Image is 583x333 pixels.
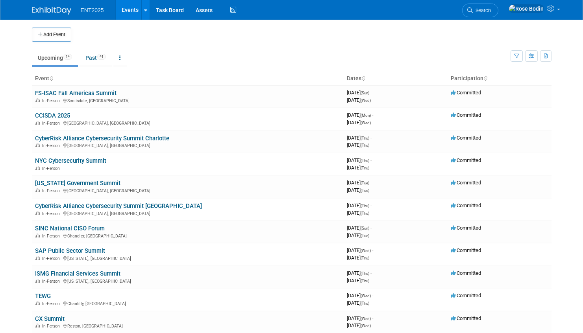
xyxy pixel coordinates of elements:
[347,300,369,306] span: [DATE]
[361,158,369,163] span: (Thu)
[32,72,344,85] th: Event
[42,98,62,103] span: In-Person
[35,270,120,277] a: ISMG Financial Services Summit
[451,135,481,141] span: Committed
[347,120,371,125] span: [DATE]
[42,234,62,239] span: In-Person
[80,50,112,65] a: Past41
[361,98,371,103] span: (Wed)
[35,293,51,300] a: TEWG
[347,293,373,298] span: [DATE]
[32,28,71,42] button: Add Event
[42,301,62,306] span: In-Person
[63,54,72,60] span: 14
[451,315,481,321] span: Committed
[42,121,62,126] span: In-Person
[344,72,448,85] th: Dates
[372,315,373,321] span: -
[347,232,369,238] span: [DATE]
[347,247,373,253] span: [DATE]
[347,210,369,216] span: [DATE]
[347,112,373,118] span: [DATE]
[347,225,372,231] span: [DATE]
[347,90,372,96] span: [DATE]
[347,322,371,328] span: [DATE]
[35,98,40,102] img: In-Person Event
[42,143,62,148] span: In-Person
[361,226,369,230] span: (Sun)
[81,7,104,13] span: ENT2025
[451,293,481,298] span: Committed
[347,202,372,208] span: [DATE]
[347,97,371,103] span: [DATE]
[35,278,341,284] div: [US_STATE], [GEOGRAPHIC_DATA]
[35,157,106,164] a: NYC Cybersecurity Summit
[370,157,372,163] span: -
[347,278,369,283] span: [DATE]
[361,234,369,238] span: (Tue)
[462,4,498,17] a: Search
[42,188,62,193] span: In-Person
[35,315,65,322] a: CX Summit
[451,247,481,253] span: Committed
[35,143,40,147] img: In-Person Event
[451,270,481,276] span: Committed
[370,90,372,96] span: -
[35,97,341,103] div: Scottsdale, [GEOGRAPHIC_DATA]
[370,180,372,186] span: -
[35,301,40,305] img: In-Person Event
[35,202,202,210] a: CyberRisk Alliance Cybersecurity Summit [GEOGRAPHIC_DATA]
[448,72,552,85] th: Participation
[361,248,371,253] span: (Wed)
[483,75,487,81] a: Sort by Participation Type
[35,112,70,119] a: CCISDA 2025
[370,225,372,231] span: -
[361,75,365,81] a: Sort by Start Date
[97,54,106,60] span: 41
[347,157,372,163] span: [DATE]
[32,7,71,15] img: ExhibitDay
[361,166,369,170] span: (Thu)
[361,121,371,125] span: (Wed)
[35,256,40,260] img: In-Person Event
[35,135,169,142] a: CyberRisk Alliance Cybersecurity Summit Charlotte
[32,50,78,65] a: Upcoming14
[361,256,369,260] span: (Thu)
[35,225,105,232] a: SINC National CISO Forum
[35,211,40,215] img: In-Person Event
[35,255,341,261] div: [US_STATE], [GEOGRAPHIC_DATA]
[370,202,372,208] span: -
[35,166,40,170] img: In-Person Event
[451,112,481,118] span: Committed
[473,7,491,13] span: Search
[42,256,62,261] span: In-Person
[451,157,481,163] span: Committed
[372,112,373,118] span: -
[347,165,369,171] span: [DATE]
[42,324,62,329] span: In-Person
[347,180,372,186] span: [DATE]
[35,121,40,125] img: In-Person Event
[347,270,372,276] span: [DATE]
[347,142,369,148] span: [DATE]
[361,301,369,305] span: (Thu)
[347,315,373,321] span: [DATE]
[35,188,40,192] img: In-Person Event
[347,135,372,141] span: [DATE]
[35,279,40,283] img: In-Person Event
[361,181,369,185] span: (Tue)
[509,4,544,13] img: Rose Bodin
[35,187,341,193] div: [GEOGRAPHIC_DATA], [GEOGRAPHIC_DATA]
[361,113,371,118] span: (Mon)
[42,211,62,216] span: In-Person
[370,270,372,276] span: -
[42,279,62,284] span: In-Person
[361,211,369,215] span: (Thu)
[35,142,341,148] div: [GEOGRAPHIC_DATA], [GEOGRAPHIC_DATA]
[361,294,371,298] span: (Wed)
[35,90,117,97] a: FS-ISAC Fall Americas Summit
[347,187,369,193] span: [DATE]
[361,271,369,276] span: (Thu)
[451,202,481,208] span: Committed
[370,135,372,141] span: -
